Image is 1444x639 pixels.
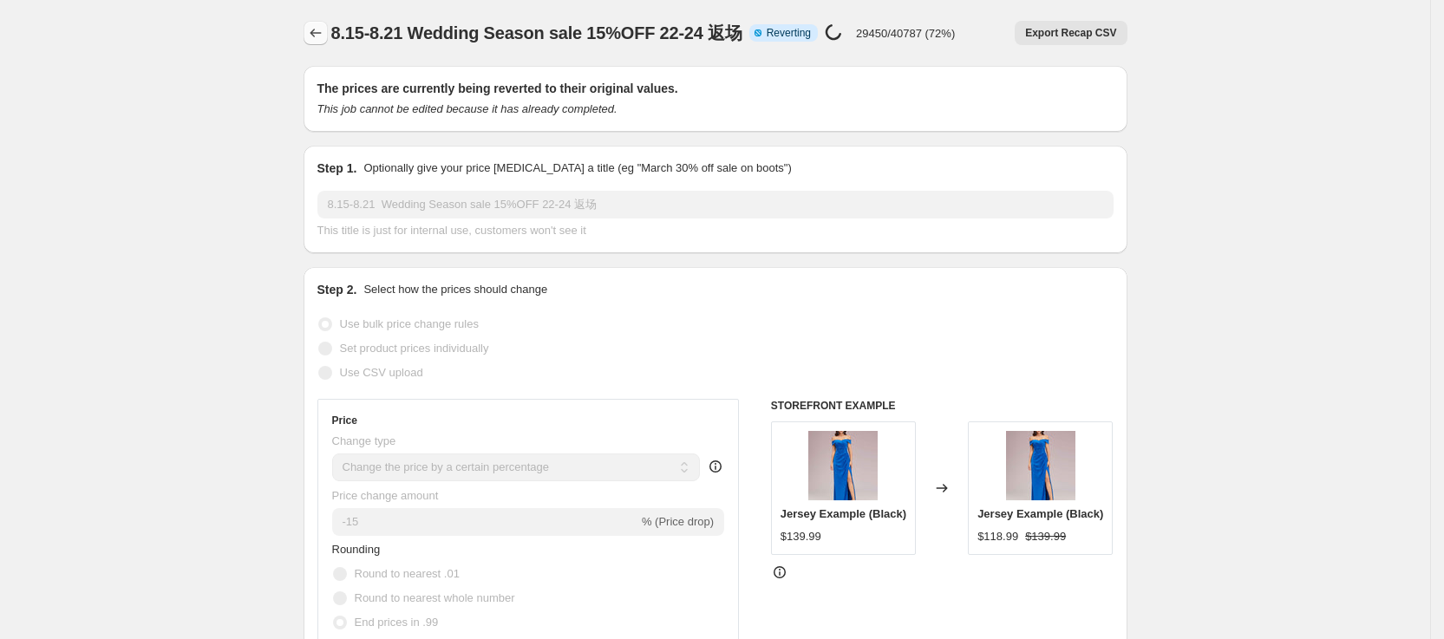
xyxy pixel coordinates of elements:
span: Jersey Example (Black) [781,507,906,520]
input: -15 [332,508,638,536]
p: Select how the prices should change [363,281,547,298]
h6: STOREFRONT EXAMPLE [771,399,1114,413]
span: 8.15-8.21 Wedding Season sale 15%OFF 22-24 返场 [331,23,742,42]
img: 58a_59526f9b-9480-4d2b-a5db-10523bb038cb_80x.jpg [1006,431,1075,500]
span: Round to nearest .01 [355,567,460,580]
span: Change type [332,434,396,447]
span: Reverting [767,26,811,40]
span: Use bulk price change rules [340,317,479,330]
div: help [707,458,724,475]
div: $118.99 [977,528,1018,545]
button: Price change jobs [304,21,328,45]
span: End prices in .99 [355,616,439,629]
span: Round to nearest whole number [355,591,515,604]
strike: $139.99 [1025,528,1066,545]
input: 30% off holiday sale [317,191,1114,218]
p: 29450/40787 (72%) [856,27,955,40]
img: 58a_59526f9b-9480-4d2b-a5db-10523bb038cb_80x.jpg [808,431,878,500]
span: Export Recap CSV [1025,26,1116,40]
span: Rounding [332,543,381,556]
span: Price change amount [332,489,439,502]
button: Export Recap CSV [1015,21,1127,45]
h3: Price [332,414,357,427]
h2: The prices are currently being reverted to their original values. [317,80,1114,97]
p: Optionally give your price [MEDICAL_DATA] a title (eg "March 30% off sale on boots") [363,160,791,177]
span: % (Price drop) [642,515,714,528]
span: This title is just for internal use, customers won't see it [317,224,586,237]
h2: Step 2. [317,281,357,298]
span: Jersey Example (Black) [977,507,1103,520]
span: Use CSV upload [340,366,423,379]
h2: Step 1. [317,160,357,177]
span: Set product prices individually [340,342,489,355]
div: $139.99 [781,528,821,545]
i: This job cannot be edited because it has already completed. [317,102,617,115]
